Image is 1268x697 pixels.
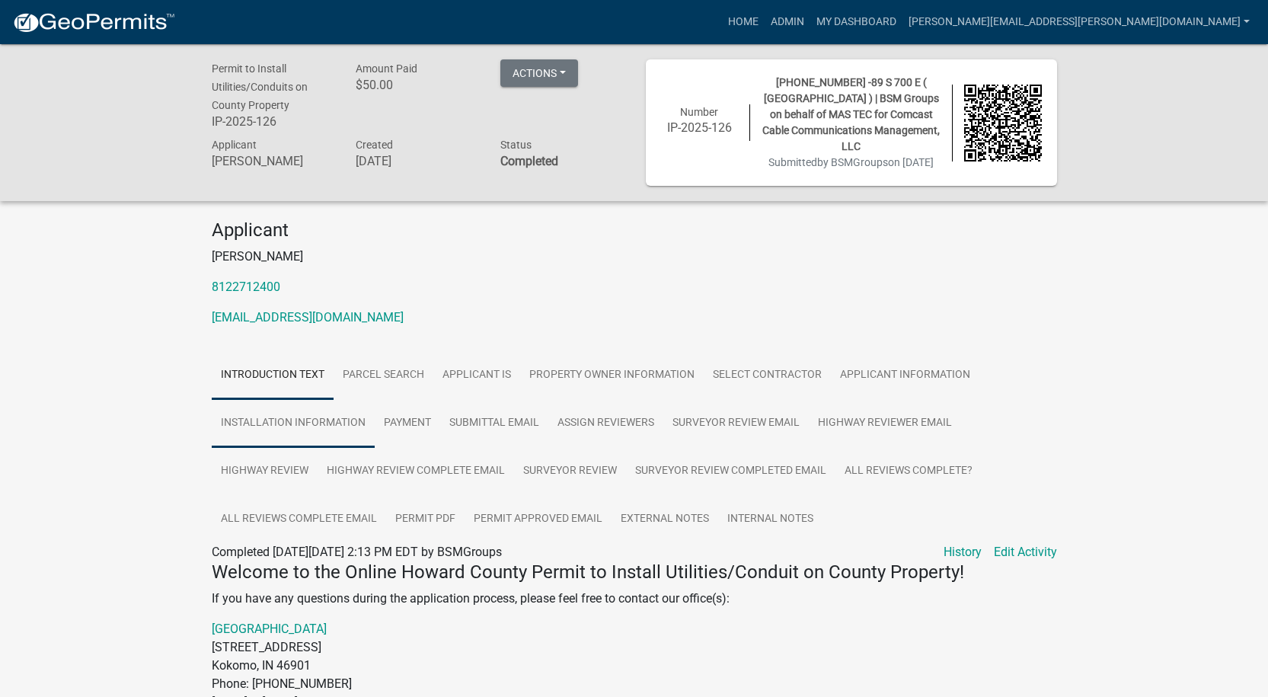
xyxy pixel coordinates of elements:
a: Assign Reviewers [548,399,663,448]
a: History [944,543,982,561]
h4: Applicant [212,219,1057,241]
span: Status [500,139,532,151]
a: External Notes [612,495,718,544]
p: If you have any questions during the application process, please feel free to contact our office(s): [212,590,1057,608]
a: Highway Review Complete Email [318,447,514,496]
a: My Dashboard [810,8,902,37]
a: Surveyor Review Completed Email [626,447,835,496]
span: [PHONE_NUMBER] -89 S 700 E ( [GEOGRAPHIC_DATA] ) | BSM Groups on behalf of MAS TEC for Comcast Ca... [762,76,940,152]
a: Surveyor Review Email [663,399,809,448]
a: Applicant Is [433,351,520,400]
strong: Completed [500,154,558,168]
h6: [PERSON_NAME] [212,154,334,168]
a: All Reviews Complete? [835,447,982,496]
a: Applicant Information [831,351,979,400]
a: Installation Information [212,399,375,448]
a: Edit Activity [994,543,1057,561]
a: Submittal Email [440,399,548,448]
h6: IP-2025-126 [212,114,334,129]
h6: IP-2025-126 [661,120,739,135]
a: Parcel Search [334,351,433,400]
span: by BSMGroups [817,156,888,168]
a: Admin [765,8,810,37]
a: [EMAIL_ADDRESS][DOMAIN_NAME] [212,310,404,325]
img: QR code [964,85,1042,162]
a: Introduction Text [212,351,334,400]
a: Permit PDF [386,495,465,544]
span: Completed [DATE][DATE] 2:13 PM EDT by BSMGroups [212,545,502,559]
a: Permit Approved Email [465,495,612,544]
a: All Reviews Complete Email [212,495,386,544]
a: [GEOGRAPHIC_DATA] [212,622,327,636]
a: Home [722,8,765,37]
span: Submitted on [DATE] [768,156,934,168]
span: Permit to Install Utilities/Conduits on County Property [212,62,308,111]
a: 8122712400 [212,280,280,294]
h4: Welcome to the Online Howard County Permit to Install Utilities/Conduit on County Property! [212,561,1057,583]
p: [PERSON_NAME] [212,248,1057,266]
a: Payment [375,399,440,448]
a: Property Owner Information [520,351,704,400]
h6: [DATE] [356,154,477,168]
a: Highway Reviewer Email [809,399,961,448]
a: [PERSON_NAME][EMAIL_ADDRESS][PERSON_NAME][DOMAIN_NAME] [902,8,1256,37]
span: Amount Paid [356,62,417,75]
h6: $50.00 [356,78,477,92]
a: Surveyor Review [514,447,626,496]
a: Internal Notes [718,495,822,544]
a: Highway Review [212,447,318,496]
span: Number [680,106,718,118]
span: Applicant [212,139,257,151]
button: Actions [500,59,578,87]
a: Select contractor [704,351,831,400]
span: Created [356,139,393,151]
